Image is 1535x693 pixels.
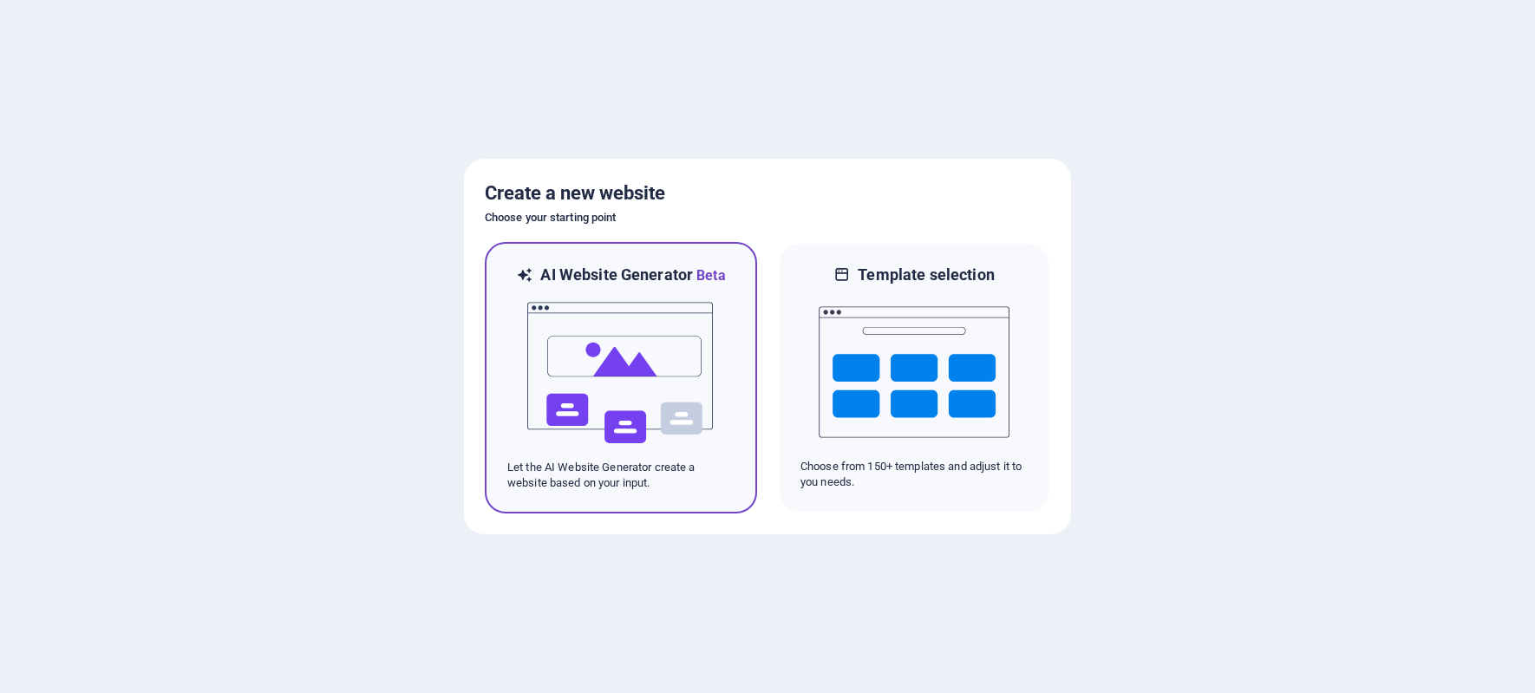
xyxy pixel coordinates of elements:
p: Let the AI Website Generator create a website based on your input. [507,460,735,491]
div: AI Website GeneratorBetaaiLet the AI Website Generator create a website based on your input. [485,242,757,513]
img: ai [526,286,716,460]
div: Template selectionChoose from 150+ templates and adjust it to you needs. [778,242,1050,513]
h6: Template selection [858,265,994,285]
h6: AI Website Generator [540,265,725,286]
h5: Create a new website [485,180,1050,207]
span: Beta [693,267,726,284]
h6: Choose your starting point [485,207,1050,228]
p: Choose from 150+ templates and adjust it to you needs. [800,459,1028,490]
